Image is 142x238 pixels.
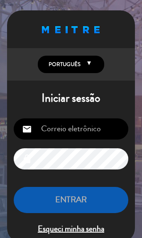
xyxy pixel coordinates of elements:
i: email [22,124,32,134]
img: MEITRE [42,26,100,33]
h1: Iniciar sessão [7,91,135,106]
span: Esqueci minha senha [14,222,128,236]
input: Correio eletrônico [14,118,128,140]
i: lock [22,154,32,164]
button: ENTRAR [14,187,128,213]
span: Português [47,60,81,69]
